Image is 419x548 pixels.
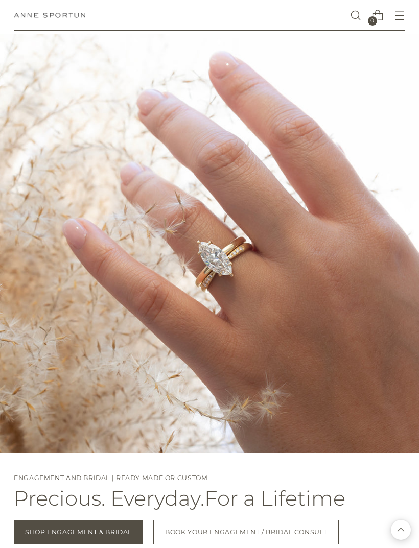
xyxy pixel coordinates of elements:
a: Book your Engagement / Bridal Consult [153,520,339,544]
a: Open cart modal [367,5,388,26]
a: Open search modal [345,5,366,26]
p: Engagement and Bridal | Ready Made or Custom [14,473,405,483]
span: 0 [368,16,377,26]
button: Open menu modal [389,5,410,26]
h2: Precious. Everyday.For a Lifetime [14,487,405,510]
a: Shop Engagement & Bridal [14,520,143,544]
a: Anne Sportun Fine Jewellery [14,13,85,18]
span: Shop Engagement & Bridal [25,528,132,537]
span: Book your Engagement / Bridal Consult [165,528,327,537]
button: Back to top [391,520,411,540]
